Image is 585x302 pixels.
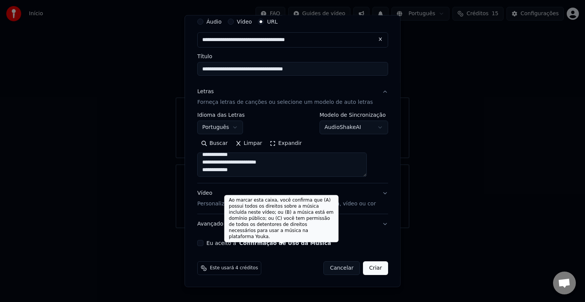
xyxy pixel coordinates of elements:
label: Idioma das Letras [197,112,245,118]
span: Este usará 4 créditos [210,265,258,271]
p: Personalize o vídeo de [PERSON_NAME]: use imagem, vídeo ou cor [197,200,376,208]
label: Modelo de Sincronização [319,112,388,118]
button: Criar [363,261,388,275]
div: Ao marcar esta caixa, você confirma que (A) possui todos os direitos sobre a música incluída nest... [224,195,339,242]
button: Eu aceito a [239,240,331,246]
button: VídeoPersonalize o vídeo de [PERSON_NAME]: use imagem, vídeo ou cor [197,183,388,214]
label: Título [197,54,388,59]
label: Eu aceito a [206,240,331,246]
button: Buscar [197,137,232,149]
button: LetrasForneça letras de canções ou selecione um modelo de auto letras [197,82,388,112]
button: Avançado [197,214,388,234]
button: Limpar [231,137,266,149]
label: Vídeo [237,19,252,24]
p: Forneça letras de canções ou selecione um modelo de auto letras [197,99,373,106]
label: Áudio [206,19,222,24]
button: Cancelar [323,261,360,275]
div: Letras [197,88,214,95]
label: URL [267,19,278,24]
div: LetrasForneça letras de canções ou selecione um modelo de auto letras [197,112,388,183]
div: Vídeo [197,189,376,208]
button: Expandir [266,137,305,149]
